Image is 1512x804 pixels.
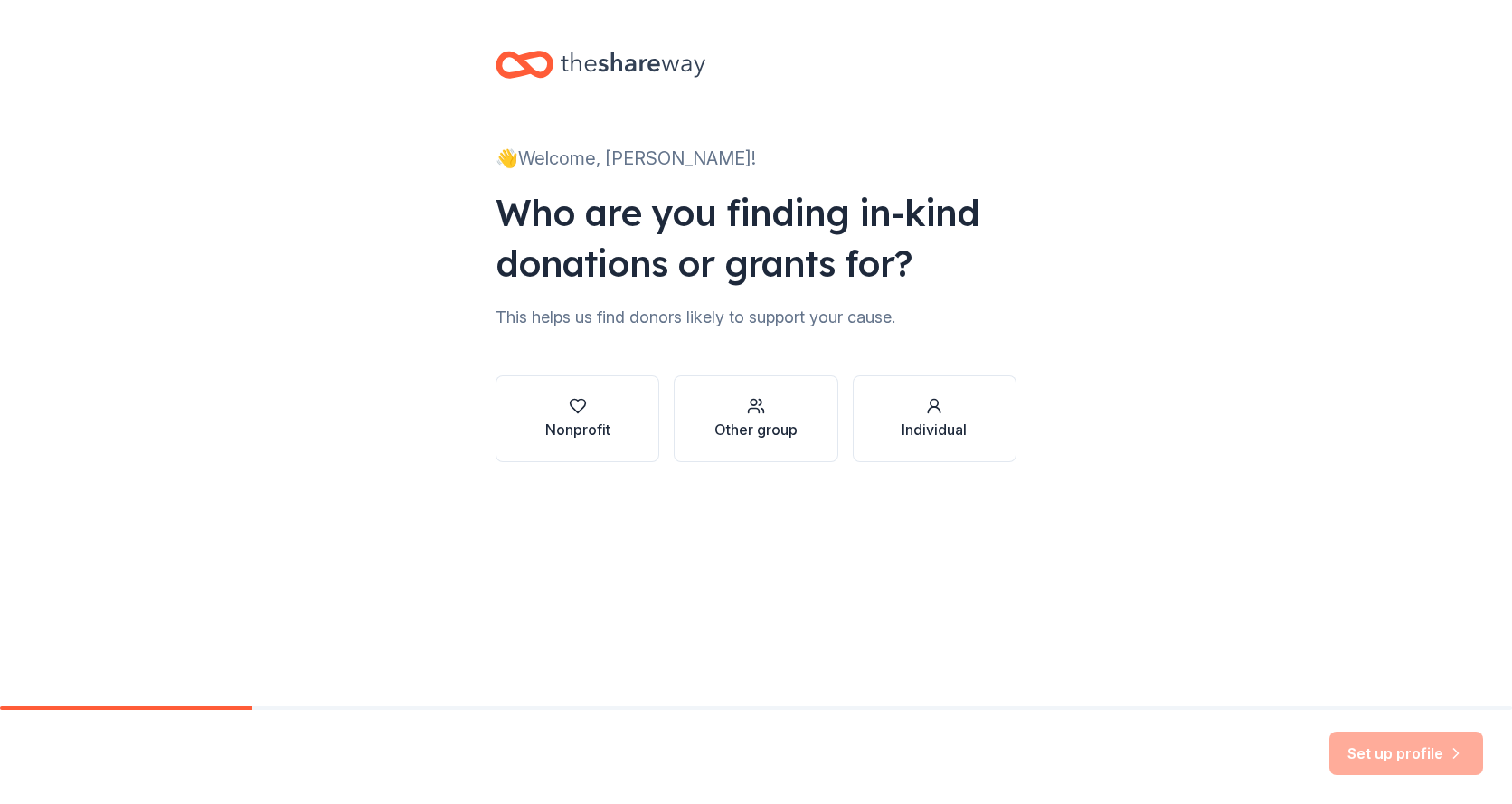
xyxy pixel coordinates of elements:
div: Other group [714,419,798,440]
button: Individual [853,375,1016,462]
div: Individual [902,419,967,440]
button: Nonprofit [496,375,659,462]
div: 👋 Welcome, [PERSON_NAME]! [496,144,1016,173]
div: Nonprofit [545,419,610,440]
div: Who are you finding in-kind donations or grants for? [496,187,1016,288]
button: Other group [674,375,837,462]
div: This helps us find donors likely to support your cause. [496,303,1016,332]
